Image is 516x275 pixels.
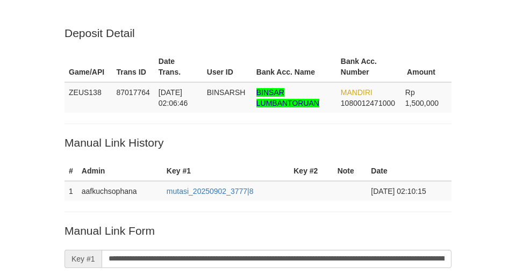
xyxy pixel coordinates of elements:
[77,161,162,181] th: Admin
[154,52,203,82] th: Date Trans.
[162,161,289,181] th: Key #1
[333,161,367,181] th: Note
[336,52,401,82] th: Bank Acc. Number
[207,88,246,97] span: BINSARSH
[167,187,254,196] a: mutasi_20250902_3777|8
[64,25,451,41] p: Deposit Detail
[256,88,319,107] span: Nama rekening >18 huruf, harap diedit
[405,88,439,107] span: Rp 1,500,000
[341,99,395,107] span: Copy 1080012471000 to clipboard
[64,52,112,82] th: Game/API
[401,52,451,82] th: Amount
[203,52,252,82] th: User ID
[64,250,102,268] span: Key #1
[289,161,333,181] th: Key #2
[367,161,451,181] th: Date
[64,135,451,150] p: Manual Link History
[64,161,77,181] th: #
[112,82,154,113] td: 87017764
[367,181,451,201] td: [DATE] 02:10:15
[64,223,451,238] p: Manual Link Form
[64,181,77,201] td: 1
[112,52,154,82] th: Trans ID
[159,88,188,107] span: [DATE] 02:06:46
[252,52,336,82] th: Bank Acc. Name
[64,82,112,113] td: ZEUS138
[341,88,372,97] span: MANDIRI
[77,181,162,201] td: aafkuchsophana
